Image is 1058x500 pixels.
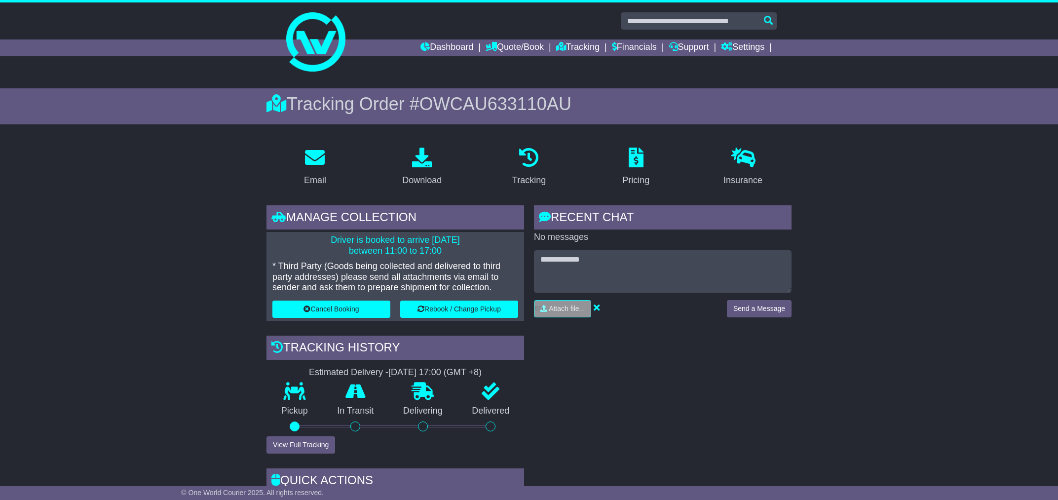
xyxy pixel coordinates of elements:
p: No messages [534,232,792,243]
div: Tracking history [266,336,524,362]
a: Email [298,144,333,191]
div: Tracking Order # [266,93,792,115]
span: © One World Courier 2025. All rights reserved. [181,489,324,497]
div: [DATE] 17:00 (GMT +8) [388,367,482,378]
a: Tracking [556,39,600,56]
a: Insurance [717,144,769,191]
p: Pickup [266,406,323,417]
button: Rebook / Change Pickup [400,301,518,318]
a: Dashboard [420,39,473,56]
div: Quick Actions [266,468,524,495]
div: Insurance [723,174,762,187]
p: Driver is booked to arrive [DATE] between 11:00 to 17:00 [272,235,518,256]
div: Tracking [512,174,546,187]
p: Delivering [388,406,457,417]
a: Pricing [616,144,656,191]
div: Manage collection [266,205,524,232]
p: * Third Party (Goods being collected and delivered to third party addresses) please send all atta... [272,261,518,293]
p: Delivered [457,406,525,417]
div: Download [402,174,442,187]
p: In Transit [323,406,389,417]
a: Quote/Book [486,39,544,56]
a: Tracking [506,144,552,191]
button: View Full Tracking [266,436,335,454]
a: Support [669,39,709,56]
div: Email [304,174,326,187]
a: Settings [721,39,764,56]
button: Send a Message [727,300,792,317]
a: Download [396,144,448,191]
div: Estimated Delivery - [266,367,524,378]
a: Financials [612,39,657,56]
button: Cancel Booking [272,301,390,318]
span: OWCAU633110AU [419,94,571,114]
div: RECENT CHAT [534,205,792,232]
div: Pricing [622,174,649,187]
